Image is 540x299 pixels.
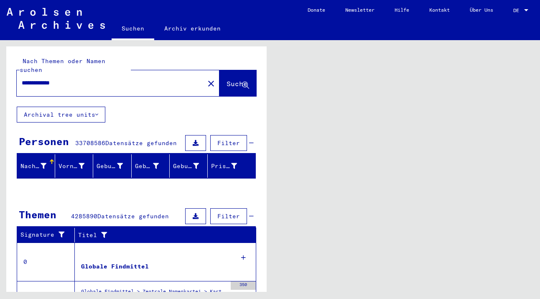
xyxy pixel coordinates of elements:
div: Geburtsdatum [173,159,209,173]
button: Filter [210,135,247,151]
button: Archival tree units [17,107,105,123]
div: Nachname [20,159,57,173]
mat-header-cell: Geburtsname [93,154,131,178]
mat-icon: close [206,79,216,89]
div: Prisoner # [211,162,237,171]
img: Arolsen_neg.svg [7,8,105,29]
div: 350 [231,281,256,290]
div: Vorname [59,162,84,171]
div: Signature [20,230,68,239]
div: Geburt‏ [135,159,169,173]
mat-header-cell: Prisoner # [208,154,255,178]
span: Filter [217,212,240,220]
div: Nachname [20,162,46,171]
td: 0 [17,243,75,281]
span: DE [513,8,522,13]
button: Filter [210,208,247,224]
div: Personen [19,134,69,149]
span: 33708586 [75,139,105,147]
a: Archiv erkunden [154,18,231,38]
span: 4285890 [71,212,97,220]
span: Filter [217,139,240,147]
div: Themen [19,207,56,222]
div: Globale Findmittel [81,262,149,271]
div: Titel [78,228,248,242]
div: Geburt‏ [135,162,159,171]
div: Vorname [59,159,95,173]
button: Clear [203,75,219,92]
div: Geburtsname [97,159,133,173]
div: Geburtsdatum [173,162,199,171]
mat-header-cell: Nachname [17,154,55,178]
a: Suchen [112,18,154,40]
span: Datensätze gefunden [105,139,177,147]
mat-header-cell: Geburtsdatum [170,154,208,178]
div: Titel [78,231,239,240]
span: Datensätze gefunden [97,212,169,220]
mat-header-cell: Geburt‏ [132,154,170,178]
mat-label: Nach Themen oder Namen suchen [20,57,105,74]
button: Suche [219,70,256,96]
mat-header-cell: Vorname [55,154,93,178]
div: Signature [20,228,76,242]
div: Geburtsname [97,162,122,171]
div: Prisoner # [211,159,247,173]
span: Suche [227,79,247,88]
